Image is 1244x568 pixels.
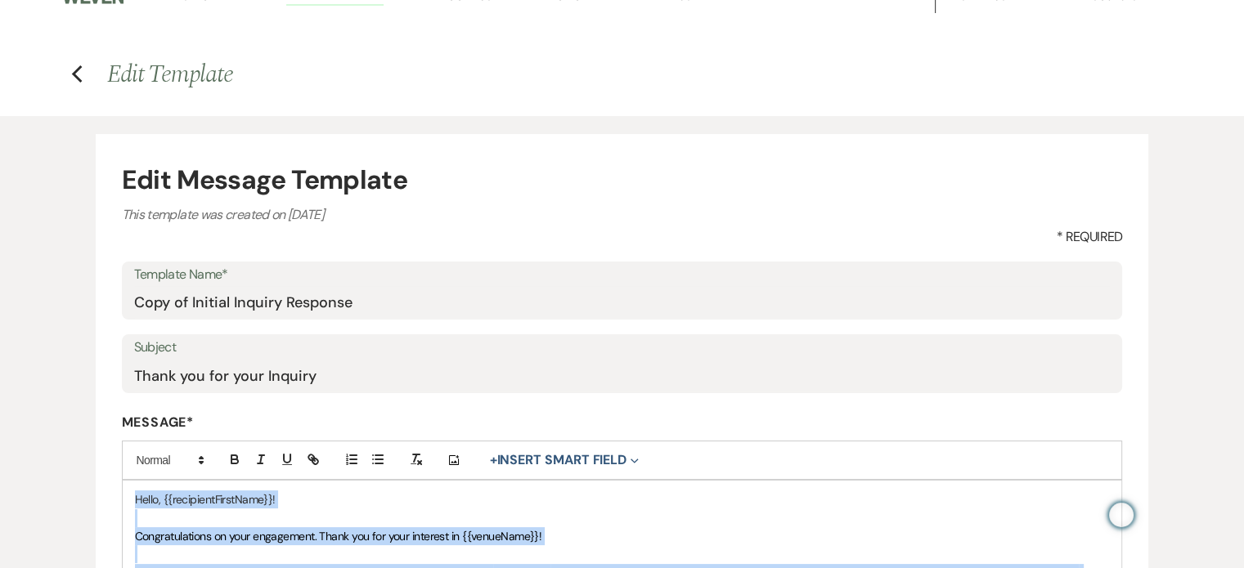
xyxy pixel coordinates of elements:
p: Hello, {{recipientFirstName}}! [135,490,1110,508]
span: Edit Template [107,56,232,93]
label: Subject [134,336,1111,360]
p: This template was created on [DATE] [122,204,1123,226]
span: * Required [1057,227,1123,247]
span: Congratulations on your engagement. Thank you for your interest in {{venueName}}! [135,529,542,543]
label: Template Name* [134,263,1111,287]
h4: Edit Message Template [122,160,1123,199]
label: Message* [122,414,1123,431]
button: Insert Smart Field [484,450,644,470]
span: + [490,454,497,467]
